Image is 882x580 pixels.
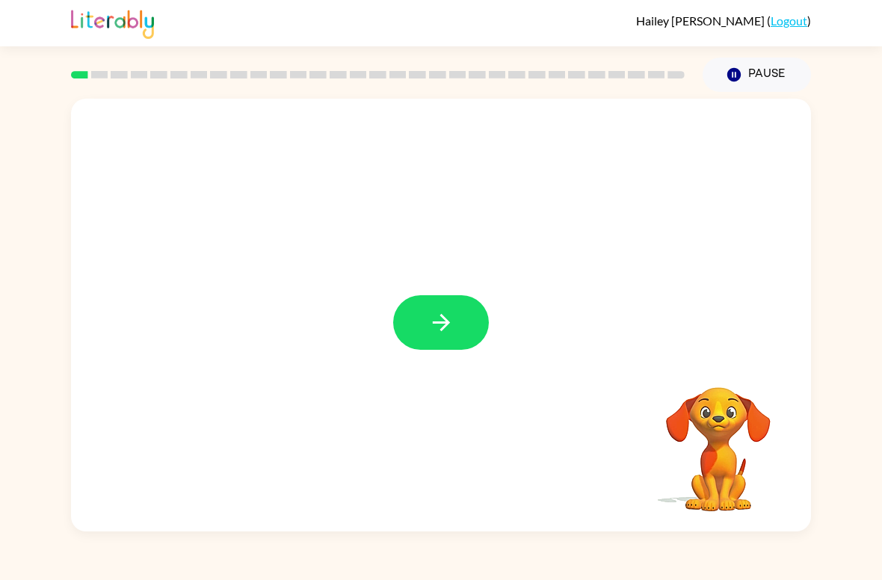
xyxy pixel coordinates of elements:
a: Logout [771,13,807,28]
img: Literably [71,6,154,39]
button: Pause [703,58,811,92]
span: Hailey [PERSON_NAME] [636,13,767,28]
div: ( ) [636,13,811,28]
video: Your browser must support playing .mp4 files to use Literably. Please try using another browser. [644,364,793,513]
